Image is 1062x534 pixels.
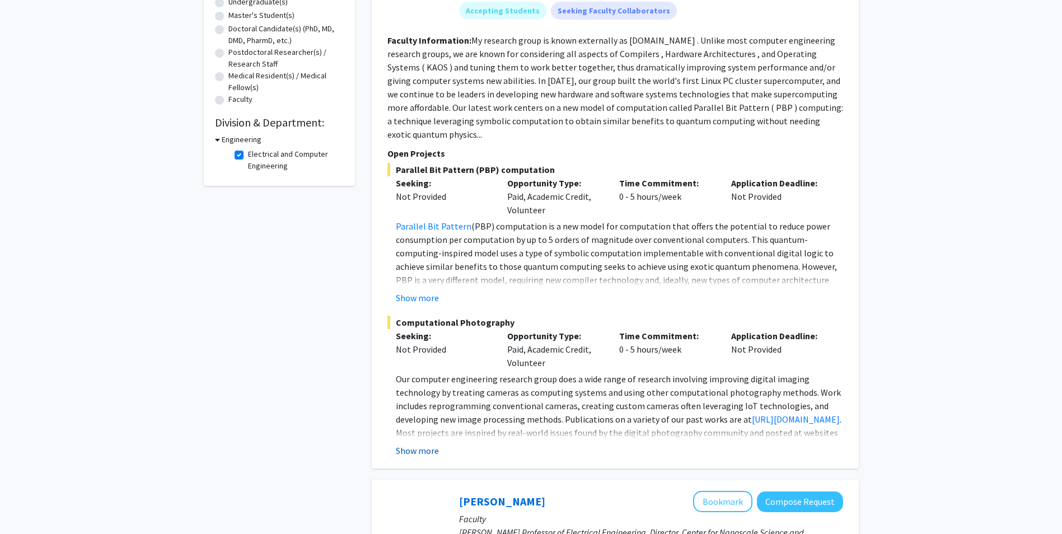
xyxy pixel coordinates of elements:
a: [PERSON_NAME] [459,494,545,508]
label: Doctoral Candidate(s) (PhD, MD, DMD, PharmD, etc.) [228,23,344,46]
h2: Division & Department: [215,116,344,129]
label: Postdoctoral Researcher(s) / Research Staff [228,46,344,70]
label: Faculty [228,93,252,105]
mat-chip: Accepting Students [459,2,546,20]
p: Time Commitment: [619,176,714,190]
div: Not Provided [723,176,835,217]
p: Faculty [459,512,843,526]
fg-read-more: My research group is known externally as [DOMAIN_NAME] . Unlike most computer engineering researc... [387,35,843,140]
span: Computational Photography [387,316,843,329]
div: Paid, Academic Credit, Volunteer [499,329,611,369]
p: Application Deadline: [731,176,826,190]
label: Electrical and Computer Engineering [248,148,341,172]
p: Seeking: [396,329,491,343]
p: Our computer engineering research group does a wide range of research involving improving digital... [396,372,843,453]
p: (PBP) computation is a new model for computation that offers the potential to reduce power consum... [396,219,843,313]
div: Not Provided [723,329,835,369]
p: Open Projects [387,147,843,160]
b: Faculty Information: [387,35,471,46]
p: Opportunity Type: [507,176,602,190]
h3: Engineering [222,134,261,146]
div: 0 - 5 hours/week [611,329,723,369]
mat-chip: Seeking Faculty Collaborators [551,2,677,20]
div: Not Provided [396,190,491,203]
p: Application Deadline: [731,329,826,343]
div: 0 - 5 hours/week [611,176,723,217]
p: Opportunity Type: [507,329,602,343]
button: Show more [396,444,439,457]
span: Parallel Bit Pattern (PBP) computation [387,163,843,176]
div: Paid, Academic Credit, Volunteer [499,176,611,217]
p: Time Commitment: [619,329,714,343]
label: Medical Resident(s) / Medical Fellow(s) [228,70,344,93]
a: [URL][DOMAIN_NAME] [752,414,840,425]
iframe: Chat [8,484,48,526]
button: Add Jeffrey Hastings to Bookmarks [693,491,752,512]
p: Seeking: [396,176,491,190]
div: Not Provided [396,343,491,356]
label: Master's Student(s) [228,10,294,21]
button: Compose Request to Jeffrey Hastings [757,491,843,512]
a: Parallel Bit Pattern [396,221,471,232]
button: Show more [396,291,439,305]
